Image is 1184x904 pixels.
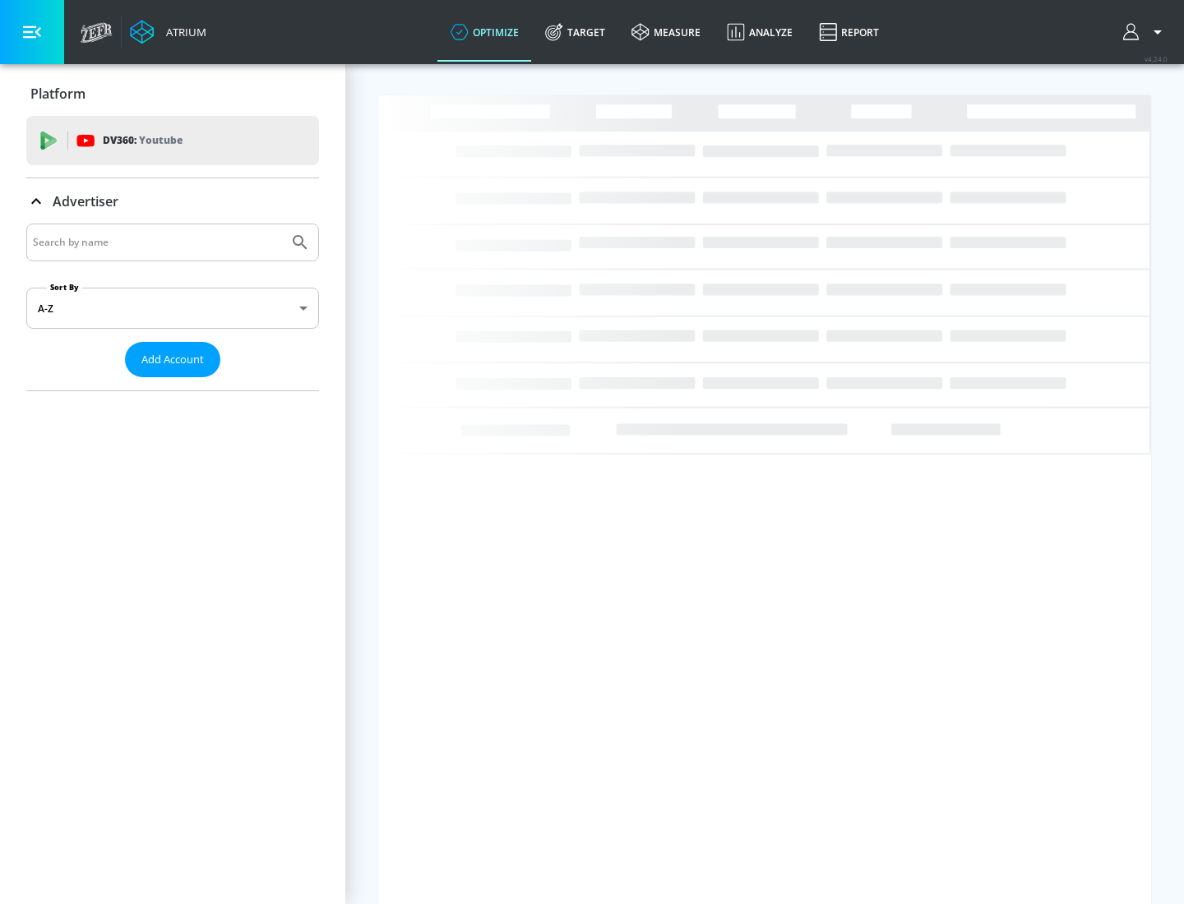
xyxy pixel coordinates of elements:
p: Platform [30,85,86,103]
a: Atrium [130,20,206,44]
a: Analyze [714,2,806,62]
nav: list of Advertiser [26,377,319,390]
div: Advertiser [26,224,319,390]
div: Platform [26,71,319,117]
div: Atrium [160,25,206,39]
div: DV360: Youtube [26,116,319,165]
span: Add Account [141,350,204,369]
span: v 4.24.0 [1145,54,1168,63]
a: Report [806,2,892,62]
p: Youtube [139,131,183,149]
a: optimize [437,2,532,62]
button: Add Account [125,342,220,377]
p: Advertiser [53,192,118,210]
a: Target [532,2,618,62]
input: Search by name [33,232,282,253]
label: Sort By [47,282,82,293]
div: Advertiser [26,178,319,224]
div: A-Z [26,288,319,329]
p: DV360: [103,131,183,150]
a: measure [618,2,714,62]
